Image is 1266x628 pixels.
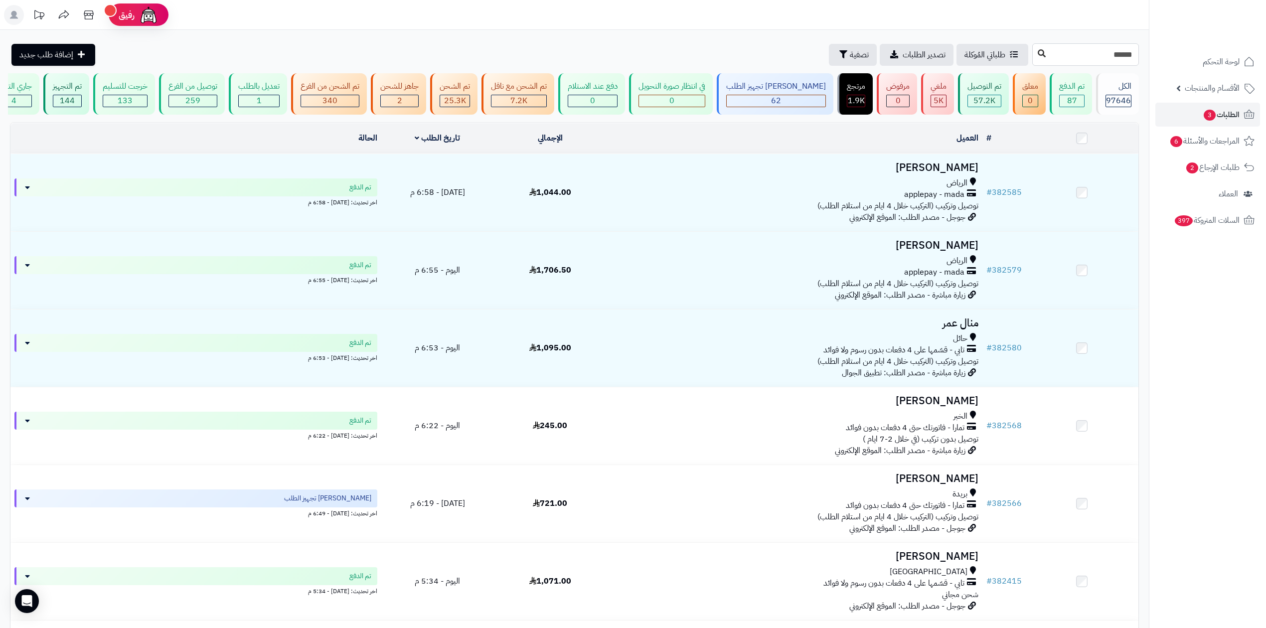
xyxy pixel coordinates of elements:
a: [PERSON_NAME] تجهيز الطلب 62 [715,73,835,115]
div: 144 [53,95,81,107]
span: لوحة التحكم [1203,55,1240,69]
a: تم التجهيز 144 [41,73,91,115]
span: توصيل وتركيب (التركيب خلال 4 ايام من استلام الطلب) [817,355,978,367]
span: زيارة مباشرة - مصدر الطلب: الموقع الإلكتروني [835,445,965,457]
span: 3 [1204,110,1216,121]
div: 0 [887,95,909,107]
span: توصيل وتركيب (التركيب خلال 4 ايام من استلام الطلب) [817,200,978,212]
a: الطلبات3 [1155,103,1260,127]
span: السلات المتروكة [1174,213,1240,227]
a: تم الشحن مع ناقل 7.2K [479,73,556,115]
span: 6 [1170,136,1182,147]
span: الخبر [953,411,967,422]
span: 25.3K [444,95,466,107]
span: المراجعات والأسئلة [1169,134,1240,148]
a: # [986,132,991,144]
a: #382568 [986,420,1022,432]
div: اخر تحديث: [DATE] - 6:22 م [14,430,377,440]
a: السلات المتروكة397 [1155,208,1260,232]
a: تم الشحن من الفرع 340 [289,73,369,115]
span: 7.2K [510,95,527,107]
span: 144 [60,95,75,107]
span: [GEOGRAPHIC_DATA] [890,566,967,578]
div: اخر تحديث: [DATE] - 5:34 م [14,585,377,596]
span: اليوم - 6:53 م [415,342,460,354]
div: الكل [1106,81,1131,92]
span: 0 [590,95,595,107]
a: #382579 [986,264,1022,276]
a: توصيل من الفرع 259 [157,73,227,115]
span: 1,044.00 [529,186,571,198]
span: تم الدفع [349,416,371,426]
span: طلباتي المُوكلة [964,49,1005,61]
span: اليوم - 5:34 م [415,575,460,587]
div: معلق [1022,81,1038,92]
div: 340 [301,95,359,107]
a: تعديل بالطلب 1 [227,73,289,115]
a: خرجت للتسليم 133 [91,73,157,115]
span: [DATE] - 6:19 م [410,497,465,509]
span: [DATE] - 6:58 م [410,186,465,198]
h3: [PERSON_NAME] [611,551,978,562]
div: دفع عند الاستلام [568,81,618,92]
div: 0 [639,95,705,107]
span: 57.2K [973,95,995,107]
span: زيارة مباشرة - مصدر الطلب: تطبيق الجوال [842,367,965,379]
a: #382585 [986,186,1022,198]
a: لوحة التحكم [1155,50,1260,74]
a: العملاء [1155,182,1260,206]
div: [PERSON_NAME] تجهيز الطلب [726,81,826,92]
div: تم الشحن [440,81,470,92]
span: تابي - قسّمها على 4 دفعات بدون رسوم ولا فوائد [823,344,964,356]
span: 721.00 [533,497,567,509]
div: تم الدفع [1059,81,1085,92]
div: تم التوصيل [967,81,1001,92]
div: اخر تحديث: [DATE] - 6:49 م [14,507,377,518]
span: رفيق [119,9,135,21]
a: تحديثات المنصة [26,5,51,27]
span: اليوم - 6:55 م [415,264,460,276]
a: في انتظار صورة التحويل 0 [627,73,715,115]
span: جوجل - مصدر الطلب: الموقع الإلكتروني [849,600,965,612]
h3: [PERSON_NAME] [611,395,978,407]
a: #382415 [986,575,1022,587]
span: إضافة طلب جديد [19,49,73,61]
span: 1.9K [848,95,865,107]
a: جاهز للشحن 2 [369,73,428,115]
span: زيارة مباشرة - مصدر الطلب: الموقع الإلكتروني [835,289,965,301]
div: خرجت للتسليم [103,81,148,92]
span: 2 [1186,162,1198,173]
div: تعديل بالطلب [238,81,280,92]
div: جاهز للشحن [380,81,419,92]
a: تم الدفع 87 [1048,73,1094,115]
span: # [986,186,992,198]
span: تم الدفع [349,182,371,192]
div: 5012 [931,95,946,107]
a: ملغي 5K [919,73,956,115]
a: الإجمالي [538,132,563,144]
span: توصيل بدون تركيب (في خلال 2-7 ايام ) [863,433,978,445]
span: 5K [934,95,944,107]
div: في انتظار صورة التحويل [638,81,705,92]
a: الكل97646 [1094,73,1141,115]
span: 1 [257,95,262,107]
h3: [PERSON_NAME] [611,473,978,484]
span: applepay - mada [904,189,964,200]
div: اخر تحديث: [DATE] - 6:55 م [14,274,377,285]
span: العملاء [1219,187,1238,201]
div: ملغي [931,81,947,92]
span: 259 [185,95,200,107]
div: 1 [239,95,279,107]
span: 0 [896,95,901,107]
span: الرياض [947,255,967,267]
span: توصيل وتركيب (التركيب خلال 4 ايام من استلام الطلب) [817,278,978,290]
div: 57237 [968,95,1001,107]
span: جوجل - مصدر الطلب: الموقع الإلكتروني [849,522,965,534]
a: طلبات الإرجاع2 [1155,156,1260,179]
div: 133 [103,95,147,107]
span: شحن مجاني [942,589,978,601]
span: 133 [118,95,133,107]
div: 62 [727,95,825,107]
div: 7222 [491,95,546,107]
span: applepay - mada [904,267,964,278]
